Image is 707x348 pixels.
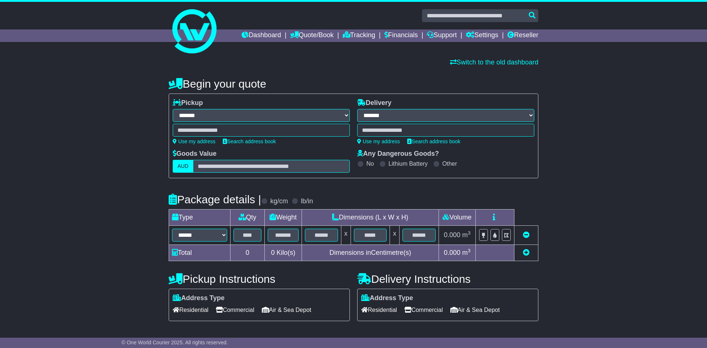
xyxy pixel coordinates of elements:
[169,245,231,261] td: Total
[223,138,276,144] a: Search address book
[407,138,460,144] a: Search address book
[169,273,350,285] h4: Pickup Instructions
[450,304,500,316] span: Air & Sea Depot
[357,99,391,107] label: Delivery
[302,210,439,226] td: Dimensions (L x W x H)
[265,210,302,226] td: Weight
[169,78,538,90] h4: Begin your quote
[361,304,397,316] span: Residential
[302,245,439,261] td: Dimensions in Centimetre(s)
[357,138,400,144] a: Use my address
[301,197,313,205] label: lb/in
[439,210,475,226] td: Volume
[173,99,203,107] label: Pickup
[343,29,375,42] a: Tracking
[366,160,374,167] label: No
[468,230,471,236] sup: 3
[523,249,530,256] a: Add new item
[173,304,208,316] span: Residential
[466,29,498,42] a: Settings
[444,249,460,256] span: 0.000
[271,249,275,256] span: 0
[173,150,217,158] label: Goods Value
[523,231,530,239] a: Remove this item
[169,210,231,226] td: Type
[216,304,254,316] span: Commercial
[357,150,439,158] label: Any Dangerous Goods?
[444,231,460,239] span: 0.000
[290,29,334,42] a: Quote/Book
[270,197,288,205] label: kg/cm
[231,210,265,226] td: Qty
[169,193,261,205] h4: Package details |
[341,226,351,245] td: x
[404,304,443,316] span: Commercial
[265,245,302,261] td: Kilo(s)
[173,138,215,144] a: Use my address
[427,29,457,42] a: Support
[231,245,265,261] td: 0
[507,29,538,42] a: Reseller
[390,226,400,245] td: x
[173,160,193,173] label: AUD
[462,249,471,256] span: m
[462,231,471,239] span: m
[361,294,413,302] label: Address Type
[242,29,281,42] a: Dashboard
[450,59,538,66] a: Switch to the old dashboard
[357,273,538,285] h4: Delivery Instructions
[173,294,225,302] label: Address Type
[384,29,418,42] a: Financials
[388,160,428,167] label: Lithium Battery
[262,304,312,316] span: Air & Sea Depot
[468,248,471,253] sup: 3
[122,340,228,345] span: © One World Courier 2025. All rights reserved.
[442,160,457,167] label: Other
